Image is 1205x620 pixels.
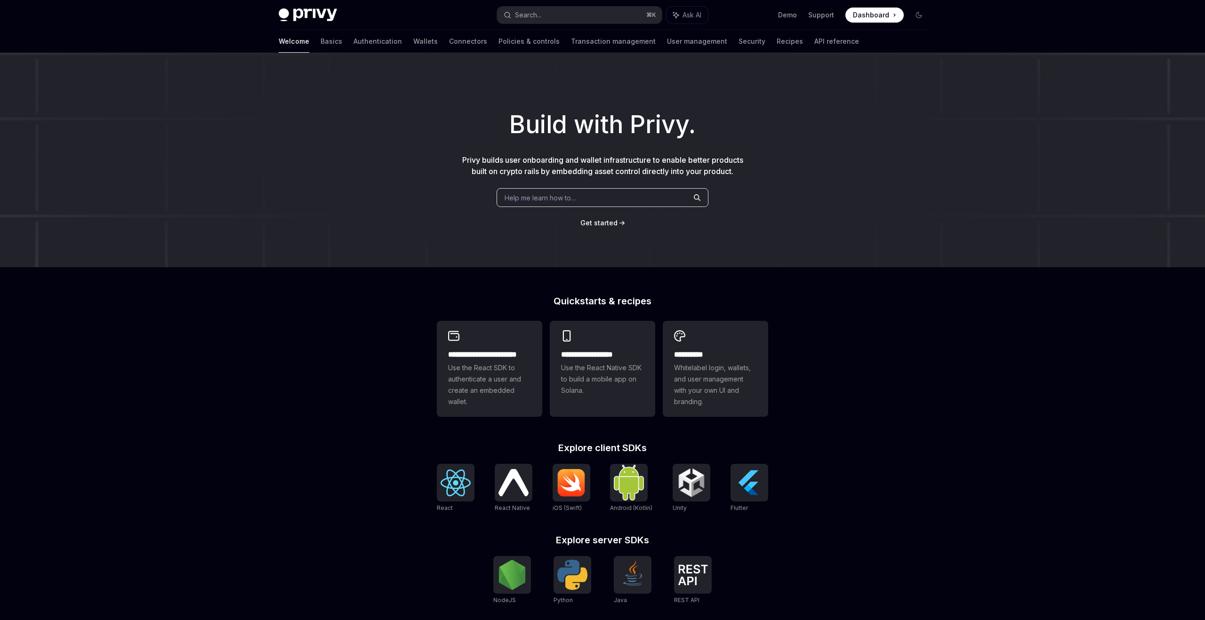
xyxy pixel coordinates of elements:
[449,30,487,53] a: Connectors
[498,469,529,496] img: React Native
[571,30,656,53] a: Transaction management
[731,504,748,511] span: Flutter
[437,464,474,513] a: ReactReact
[674,556,712,605] a: REST APIREST API
[279,8,337,22] img: dark logo
[683,10,701,20] span: Ask AI
[353,30,402,53] a: Authentication
[667,7,708,24] button: Ask AI
[814,30,859,53] a: API reference
[610,504,652,511] span: Android (Kotlin)
[663,321,768,417] a: **** *****Whitelabel login, wallets, and user management with your own UI and branding.
[321,30,342,53] a: Basics
[557,560,587,590] img: Python
[493,556,531,605] a: NodeJSNodeJS
[674,362,757,407] span: Whitelabel login, wallets, and user management with your own UI and branding.
[497,7,662,24] button: Search...⌘K
[498,30,560,53] a: Policies & controls
[550,321,655,417] a: **** **** **** ***Use the React Native SDK to build a mobile app on Solana.
[505,193,576,203] span: Help me learn how to…
[437,296,768,306] h2: Quickstarts & recipes
[734,468,764,498] img: Flutter
[554,556,591,605] a: PythonPython
[614,465,644,500] img: Android (Kotlin)
[497,560,527,590] img: NodeJS
[808,10,834,20] a: Support
[554,596,573,604] span: Python
[556,469,586,497] img: iOS (Swift)
[15,106,1190,143] h1: Build with Privy.
[437,535,768,545] h2: Explore server SDKs
[614,556,651,605] a: JavaJava
[614,596,627,604] span: Java
[778,10,797,20] a: Demo
[673,504,687,511] span: Unity
[448,362,531,407] span: Use the React SDK to authenticate a user and create an embedded wallet.
[853,10,889,20] span: Dashboard
[674,596,699,604] span: REST API
[676,468,707,498] img: Unity
[437,504,453,511] span: React
[618,560,648,590] img: Java
[437,443,768,453] h2: Explore client SDKs
[911,8,926,23] button: Toggle dark mode
[553,464,590,513] a: iOS (Swift)iOS (Swift)
[667,30,727,53] a: User management
[462,155,743,176] span: Privy builds user onboarding and wallet infrastructure to enable better products built on crypto ...
[580,218,618,228] a: Get started
[495,504,530,511] span: React Native
[610,464,652,513] a: Android (Kotlin)Android (Kotlin)
[279,30,309,53] a: Welcome
[561,362,644,396] span: Use the React Native SDK to build a mobile app on Solana.
[413,30,438,53] a: Wallets
[553,504,582,511] span: iOS (Swift)
[678,564,708,585] img: REST API
[646,11,656,19] span: ⌘ K
[495,464,532,513] a: React NativeReact Native
[845,8,904,23] a: Dashboard
[673,464,710,513] a: UnityUnity
[515,9,541,21] div: Search...
[731,464,768,513] a: FlutterFlutter
[441,469,471,496] img: React
[580,219,618,227] span: Get started
[739,30,765,53] a: Security
[493,596,516,604] span: NodeJS
[777,30,803,53] a: Recipes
